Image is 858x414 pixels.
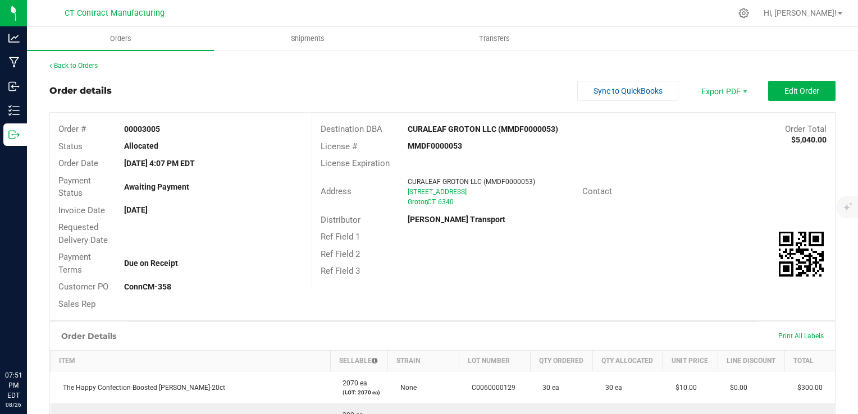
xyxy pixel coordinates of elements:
[321,232,360,242] span: Ref Field 1
[768,81,836,101] button: Edit Order
[58,299,95,309] span: Sales Rep
[321,215,360,225] span: Distributor
[58,205,105,215] span: Invoice Date
[27,27,214,50] a: Orders
[408,178,535,186] span: CURALEAF GROTON LLC (MMDF0000053)
[785,351,835,371] th: Total
[8,33,20,44] inline-svg: Analytics
[784,86,819,95] span: Edit Order
[276,34,340,44] span: Shipments
[778,332,824,340] span: Print All Labels
[466,384,515,392] span: C0060000129
[124,259,178,268] strong: Due on Receipt
[58,282,108,292] span: Customer PO
[124,159,195,168] strong: [DATE] 4:07 PM EDT
[58,158,98,168] span: Order Date
[464,34,525,44] span: Transfers
[5,401,22,409] p: 08/26
[49,84,112,98] div: Order details
[408,198,428,206] span: Groton
[663,351,718,371] th: Unit Price
[321,249,360,259] span: Ref Field 2
[388,351,459,371] th: Strain
[593,351,663,371] th: Qty Allocated
[600,384,622,392] span: 30 ea
[779,232,824,277] img: Scan me!
[737,8,751,19] div: Manage settings
[33,323,47,336] iframe: Resource center unread badge
[724,384,747,392] span: $0.00
[530,351,593,371] th: Qty Ordered
[65,8,165,18] span: CT Contract Manufacturing
[337,379,367,387] span: 2070 ea
[124,205,148,214] strong: [DATE]
[321,158,390,168] span: License Expiration
[791,135,827,144] strong: $5,040.00
[124,125,160,134] strong: 00003005
[95,34,147,44] span: Orders
[124,282,171,291] strong: ConnCM-358
[690,81,757,101] li: Export PDF
[337,388,381,397] p: (LOT: 2070 ea)
[594,86,663,95] span: Sync to QuickBooks
[395,384,417,392] span: None
[408,188,467,196] span: [STREET_ADDRESS]
[577,81,678,101] button: Sync to QuickBooks
[582,186,612,196] span: Contact
[61,332,116,341] h1: Order Details
[8,57,20,68] inline-svg: Manufacturing
[8,129,20,140] inline-svg: Outbound
[321,266,360,276] span: Ref Field 3
[58,141,83,151] span: Status
[408,125,558,134] strong: CURALEAF GROTON LLC (MMDF0000053)
[49,62,98,70] a: Back to Orders
[764,8,837,17] span: Hi, [PERSON_NAME]!
[321,186,352,196] span: Address
[124,182,189,191] strong: Awaiting Payment
[8,81,20,92] inline-svg: Inbound
[58,124,86,134] span: Order #
[8,105,20,116] inline-svg: Inventory
[11,324,45,358] iframe: Resource center
[438,198,454,206] span: 6340
[408,215,505,224] strong: [PERSON_NAME] Transport
[426,198,427,206] span: ,
[459,351,531,371] th: Lot Number
[408,141,462,150] strong: MMDF0000053
[58,176,91,199] span: Payment Status
[321,141,357,151] span: License #
[51,351,331,371] th: Item
[58,252,91,275] span: Payment Terms
[330,351,387,371] th: Sellable
[124,141,158,150] strong: Allocated
[427,198,436,206] span: CT
[670,384,697,392] span: $10.00
[57,384,225,392] span: The Happy Confection-Boosted [PERSON_NAME]-20ct
[792,384,823,392] span: $300.00
[214,27,401,50] a: Shipments
[779,232,824,277] qrcode: 00003005
[718,351,785,371] th: Line Discount
[321,124,382,134] span: Destination DBA
[5,370,22,401] p: 07:51 PM EDT
[58,222,108,245] span: Requested Delivery Date
[401,27,588,50] a: Transfers
[537,384,559,392] span: 30 ea
[785,124,827,134] span: Order Total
